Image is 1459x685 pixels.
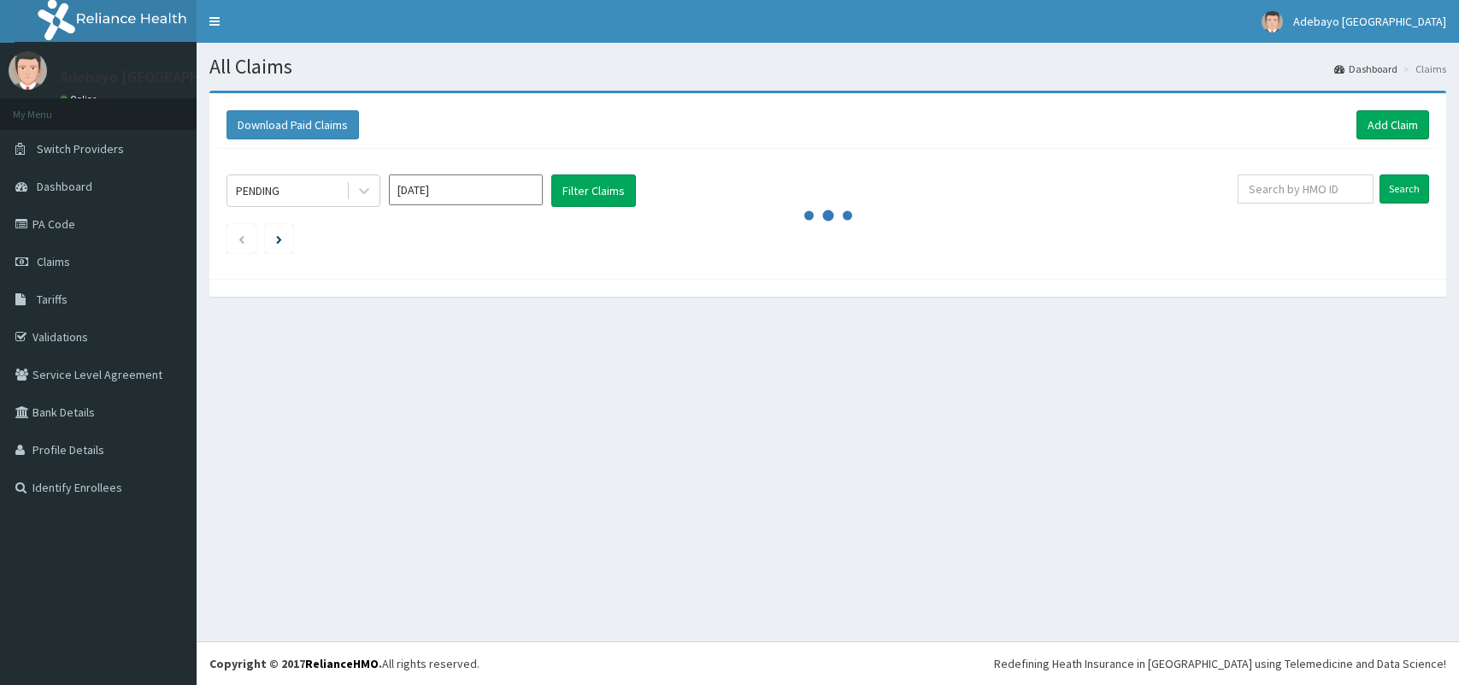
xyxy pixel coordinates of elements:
input: Select Month and Year [389,174,543,205]
span: Switch Providers [37,141,124,156]
span: Claims [37,254,70,269]
img: User Image [1262,11,1283,32]
button: Filter Claims [551,174,636,207]
a: Online [60,93,101,105]
a: Add Claim [1356,110,1429,139]
a: Previous page [238,231,245,246]
div: Redefining Heath Insurance in [GEOGRAPHIC_DATA] using Telemedicine and Data Science! [994,655,1446,672]
button: Download Paid Claims [226,110,359,139]
span: Tariffs [37,292,68,307]
strong: Copyright © 2017 . [209,656,382,671]
a: RelianceHMO [305,656,379,671]
span: Dashboard [37,179,92,194]
footer: All rights reserved. [197,641,1459,685]
span: Adebayo [GEOGRAPHIC_DATA] [1293,14,1446,29]
input: Search by HMO ID [1238,174,1374,204]
p: Adebayo [GEOGRAPHIC_DATA] [60,69,262,85]
svg: audio-loading [803,190,854,241]
div: PENDING [236,182,279,199]
li: Claims [1399,62,1446,76]
h1: All Claims [209,56,1446,78]
a: Next page [276,231,282,246]
a: Dashboard [1334,62,1397,76]
input: Search [1380,174,1429,204]
img: User Image [9,51,47,90]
